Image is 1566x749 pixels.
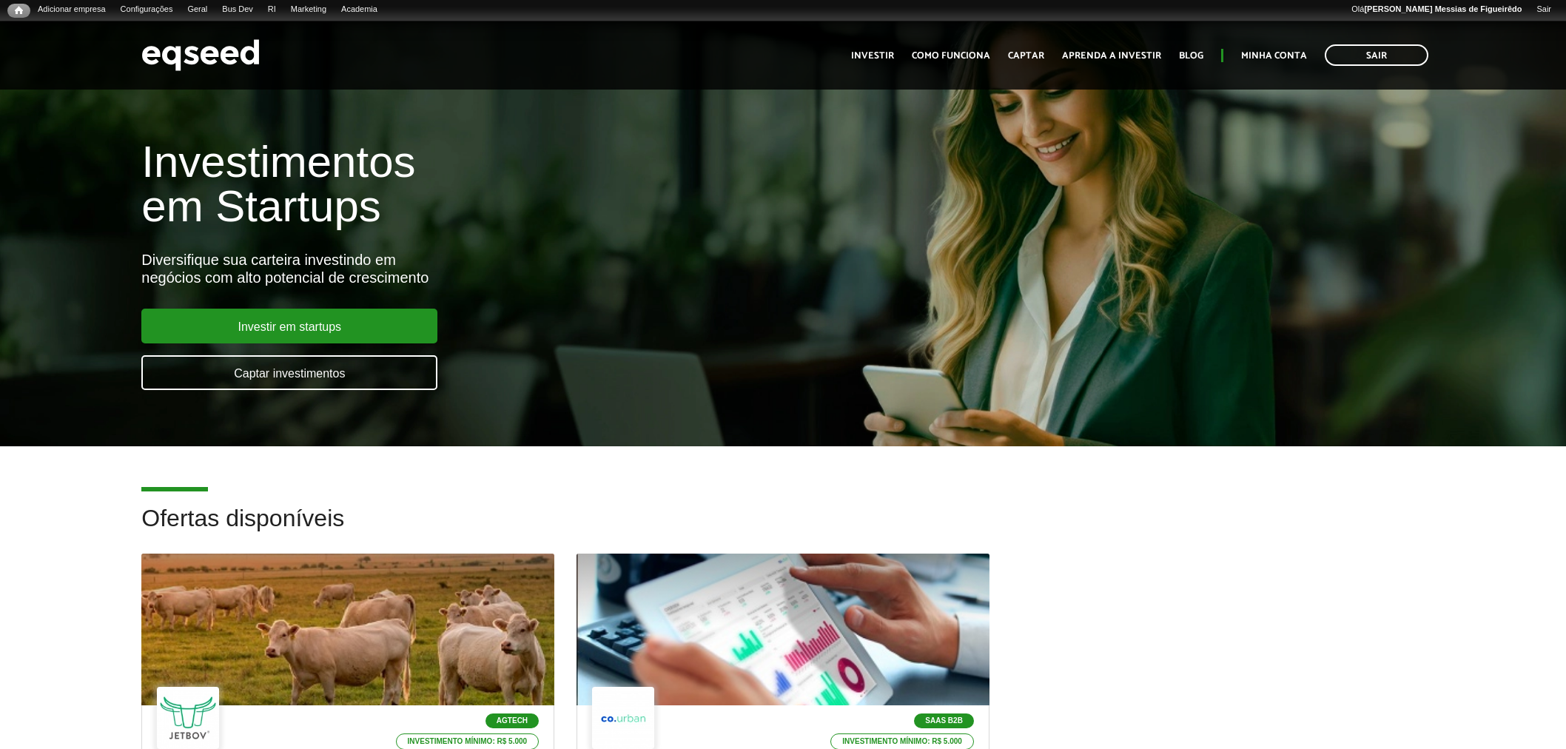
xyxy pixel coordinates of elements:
[7,4,30,18] a: Início
[283,4,334,16] a: Marketing
[912,51,990,61] a: Como funciona
[1062,51,1161,61] a: Aprenda a investir
[30,4,113,16] a: Adicionar empresa
[141,251,902,286] div: Diversifique sua carteira investindo em negócios com alto potencial de crescimento
[180,4,215,16] a: Geral
[1179,51,1203,61] a: Blog
[141,140,902,229] h1: Investimentos em Startups
[1008,51,1044,61] a: Captar
[485,713,539,728] p: Agtech
[1241,51,1307,61] a: Minha conta
[141,36,260,75] img: EqSeed
[141,506,1424,554] h2: Ofertas disponíveis
[1325,44,1428,66] a: Sair
[914,713,974,728] p: SaaS B2B
[334,4,385,16] a: Academia
[1344,4,1529,16] a: Olá[PERSON_NAME] Messias de Figueirêdo
[215,4,261,16] a: Bus Dev
[15,5,23,16] span: Início
[141,355,437,390] a: Captar investimentos
[261,4,283,16] a: RI
[1364,4,1522,13] strong: [PERSON_NAME] Messias de Figueirêdo
[851,51,894,61] a: Investir
[113,4,181,16] a: Configurações
[1529,4,1559,16] a: Sair
[141,309,437,343] a: Investir em startups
